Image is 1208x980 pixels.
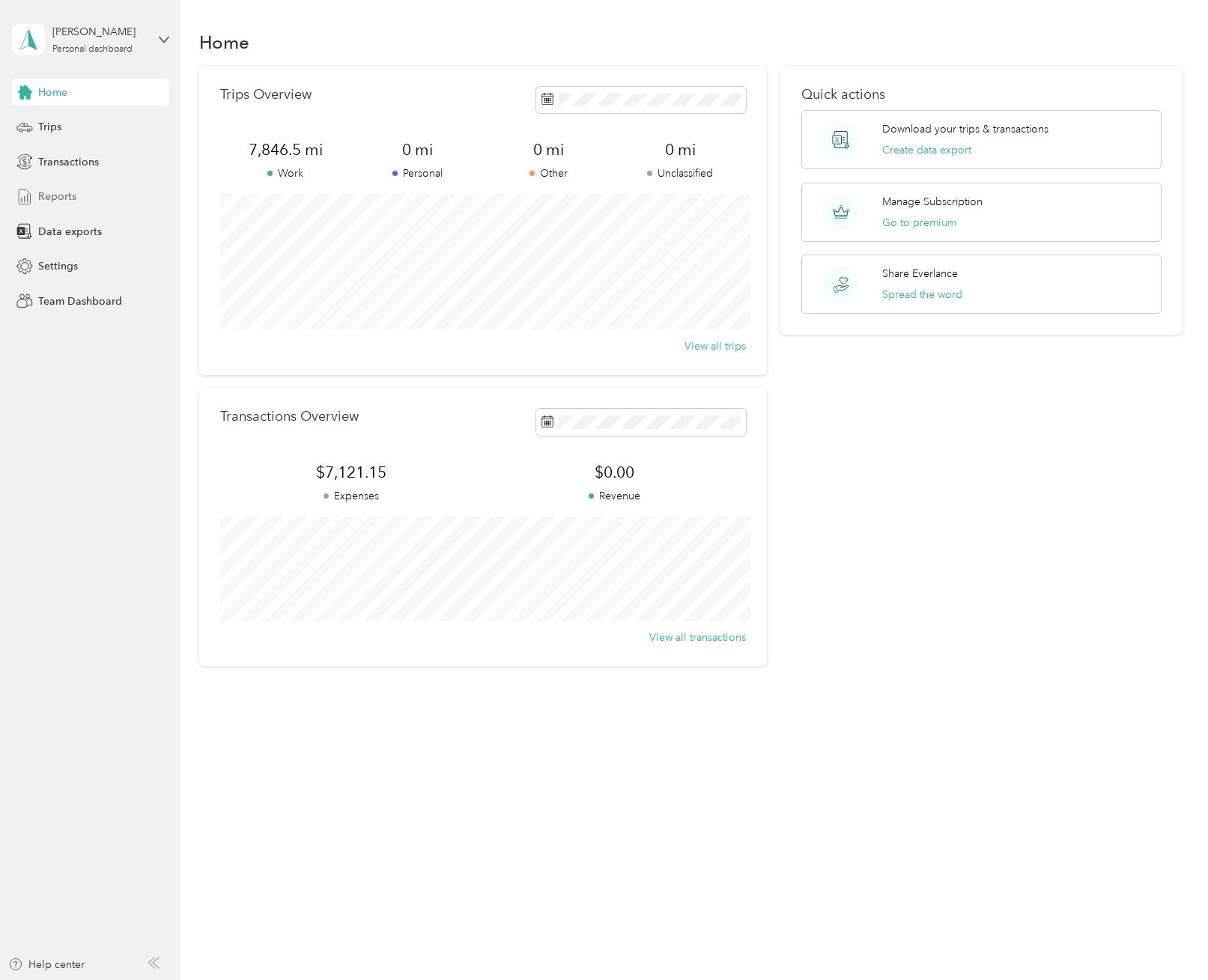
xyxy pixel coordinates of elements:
[220,462,483,483] span: $7,121.15
[38,154,99,170] span: Transactions
[8,957,85,973] button: Help center
[882,287,962,302] button: Spread the word
[220,139,352,160] span: 7,846.5 mi
[614,165,746,181] p: Unclassified
[483,165,615,181] p: Other
[220,488,483,504] p: Expenses
[199,34,249,50] h1: Home
[220,165,352,181] p: Work
[614,139,746,160] span: 0 mi
[38,189,76,204] span: Reports
[483,139,615,160] span: 0 mi
[649,630,746,645] button: View all transactions
[220,409,359,424] p: Transactions Overview
[52,24,146,40] div: [PERSON_NAME]
[685,338,746,354] button: View all trips
[882,194,983,210] p: Manage Subscription
[52,45,133,54] div: Personal dashboard
[882,142,971,158] button: Create data export
[483,488,746,504] p: Revenue
[882,266,958,281] p: Share Everlance
[882,121,1048,137] p: Download your trips & transactions
[351,139,483,160] span: 0 mi
[882,215,956,231] button: Go to premium
[38,85,67,100] span: Home
[1124,896,1208,980] iframe: Everlance-gr Chat Button Frame
[38,293,122,309] span: Team Dashboard
[38,119,61,135] span: Trips
[483,462,746,483] span: $0.00
[38,258,78,274] span: Settings
[801,87,1162,103] p: Quick actions
[220,87,312,103] p: Trips Overview
[351,165,483,181] p: Personal
[38,224,102,240] span: Data exports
